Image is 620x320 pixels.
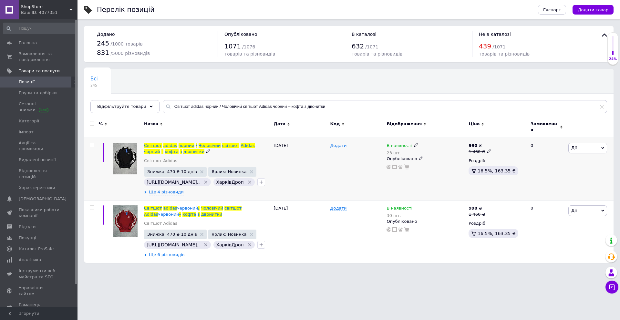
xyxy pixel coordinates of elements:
[113,205,138,237] img: Свитшот adidas красный / Мужской свитшот Adidas красный – кофта из двунитки
[21,10,77,15] div: Ваш ID: 4077351
[330,143,346,148] span: Додати
[274,121,285,127] span: Дата
[387,213,412,218] div: 30 шт.
[469,143,491,149] div: ₴
[19,40,37,46] span: Головна
[571,145,577,150] span: Дії
[387,219,465,224] div: Опубліковано
[19,207,60,219] span: Показники роботи компанії
[531,121,558,133] span: Замовлення
[179,212,181,217] span: –
[216,180,243,185] span: ХарківДроп
[19,118,39,124] span: Категорії
[144,206,242,216] a: Світшотadidasчервоний/ЧоловічийсвітшотAdidasчервоний–кофтаздвонитки
[330,206,346,211] span: Додати
[144,149,160,154] span: чорний
[144,206,162,211] span: Світшот
[163,143,177,148] span: adidas
[19,268,60,280] span: Інструменти веб-майстра та SEO
[163,100,607,113] input: Пошук по назві позиції, артикулу і пошуковим запитам
[224,51,275,57] span: товарів та різновидів
[90,83,98,88] span: 245
[19,196,67,202] span: [DEMOGRAPHIC_DATA]
[479,32,511,37] span: Не в каталозі
[365,44,378,49] span: / 1071
[149,252,184,258] span: Ще 6 різновидів
[224,32,257,37] span: Опубліковано
[608,57,618,61] div: 24%
[543,7,561,12] span: Експорт
[147,170,197,174] span: Знижка: 470 ₴ 10 днів
[147,232,197,236] span: Знижка: 470 ₴ 10 днів
[161,149,164,154] span: –
[330,121,340,127] span: Код
[469,143,477,148] b: 990
[527,138,567,201] div: 0
[19,90,57,96] span: Групи та добірки
[19,285,60,297] span: Управління сайтом
[144,221,177,226] a: Світшот Adidas
[19,224,36,230] span: Відгуки
[469,158,525,164] div: Роздріб
[469,149,491,155] div: 1 460 ₴
[90,76,98,82] span: Всі
[387,121,422,127] span: Відображення
[201,206,223,211] span: Чоловічий
[144,143,162,148] span: Світшот
[97,39,109,47] span: 245
[163,206,177,211] span: adidas
[387,143,412,150] span: В наявності
[469,212,485,217] div: 1 460 ₴
[19,246,54,252] span: Каталог ProSale
[199,143,221,148] span: Чоловічий
[179,143,194,148] span: чорний
[19,79,35,85] span: Позиції
[352,42,364,50] span: 632
[272,138,328,201] div: [DATE]
[469,221,525,226] div: Роздріб
[469,206,477,211] b: 990
[147,180,200,185] span: [URL][DOMAIN_NAME]..
[196,143,197,148] span: /
[224,206,242,211] span: світшот
[97,32,115,37] span: Додано
[198,212,200,217] span: з
[224,42,241,50] span: 1071
[201,212,222,217] span: двонитки
[177,206,198,211] span: червоний
[478,168,516,173] span: 16.5%, 163.35 ₴
[183,149,204,154] span: двонитки
[387,206,412,212] span: В наявності
[216,242,243,247] span: ХарківДроп
[479,42,491,50] span: 439
[469,205,485,211] div: ₴
[158,212,179,217] span: червоний
[469,121,480,127] span: Ціна
[110,51,150,56] span: / 5000 різновидів
[247,242,252,247] svg: Видалити мітку
[21,4,69,10] span: ShopStore
[571,208,577,213] span: Дії
[110,41,142,46] span: / 1000 товарів
[144,121,158,127] span: Назва
[247,180,252,185] svg: Видалити мітку
[180,149,182,154] span: з
[19,185,55,191] span: Характеристики
[573,5,614,15] button: Додати товар
[479,51,530,57] span: товарів та різновидів
[203,242,208,247] svg: Видалити мітку
[144,143,255,154] a: Світшотadidasчорний/ЧоловічийсвітшотAdidasчорний–кофтаздвонитки
[478,231,516,236] span: 16.5%, 163.35 ₴
[242,44,255,49] span: / 1076
[98,121,103,127] span: %
[272,201,328,263] div: [DATE]
[212,170,247,174] span: Ярлик: Новинка
[198,206,199,211] span: /
[19,168,60,180] span: Відновлення позицій
[492,44,505,49] span: / 1071
[113,143,137,174] img: Свитшот adidas черный / Мужской свитшот Adidas черный – кофта из двунитки
[97,104,146,109] span: Відфільтруйте товари
[352,32,377,37] span: В каталозі
[19,257,41,263] span: Аналітика
[352,51,402,57] span: товарів та різновидів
